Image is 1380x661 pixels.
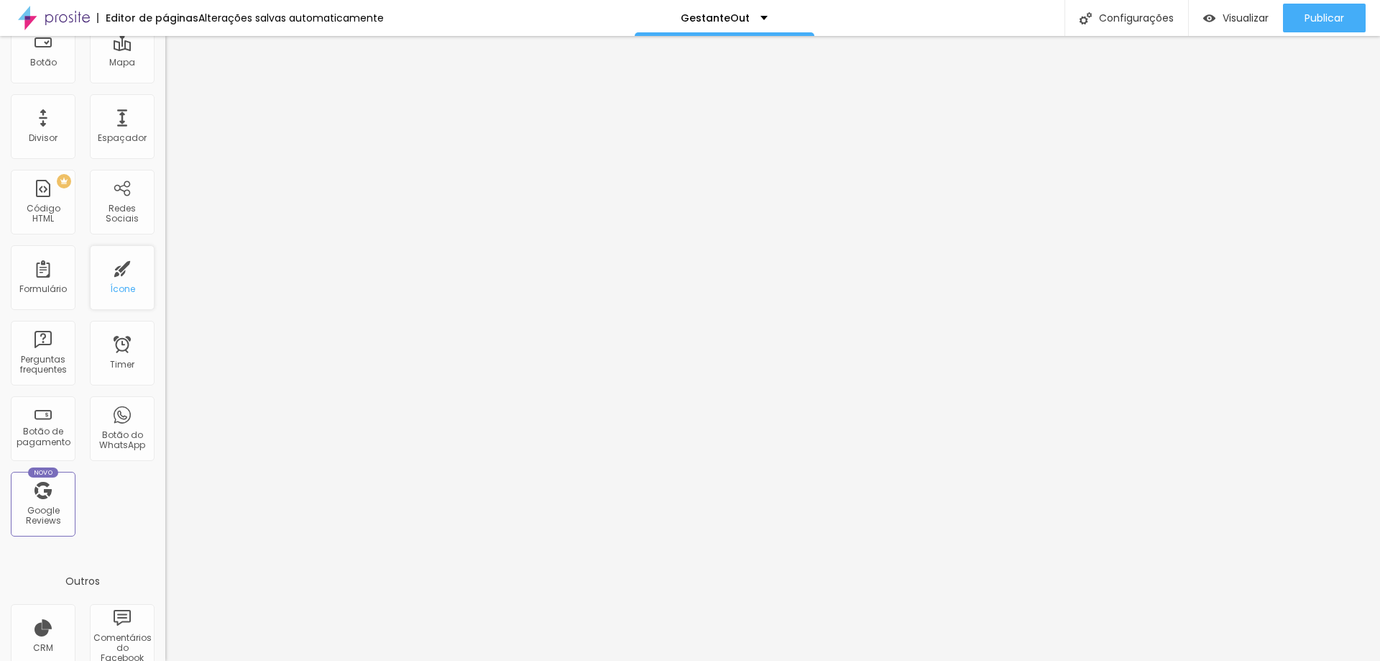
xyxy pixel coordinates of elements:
[33,643,53,653] div: CRM
[19,284,67,294] div: Formulário
[1305,12,1344,24] span: Publicar
[93,204,150,224] div: Redes Sociais
[14,427,71,447] div: Botão de pagamento
[1203,12,1215,24] img: view-1.svg
[681,13,750,23] p: GestanteOut
[1223,12,1269,24] span: Visualizar
[97,13,198,23] div: Editor de páginas
[14,506,71,526] div: Google Reviews
[198,13,384,23] div: Alterações salvas automaticamente
[1080,12,1092,24] img: Icone
[1189,4,1283,32] button: Visualizar
[14,355,71,375] div: Perguntas frequentes
[110,360,134,370] div: Timer
[30,58,57,68] div: Botão
[93,430,150,451] div: Botão do WhatsApp
[14,204,71,224] div: Código HTML
[165,36,1380,661] iframe: Editor
[110,284,135,294] div: Ícone
[109,58,135,68] div: Mapa
[28,468,59,478] div: Novo
[29,133,57,143] div: Divisor
[98,133,147,143] div: Espaçador
[1283,4,1366,32] button: Publicar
